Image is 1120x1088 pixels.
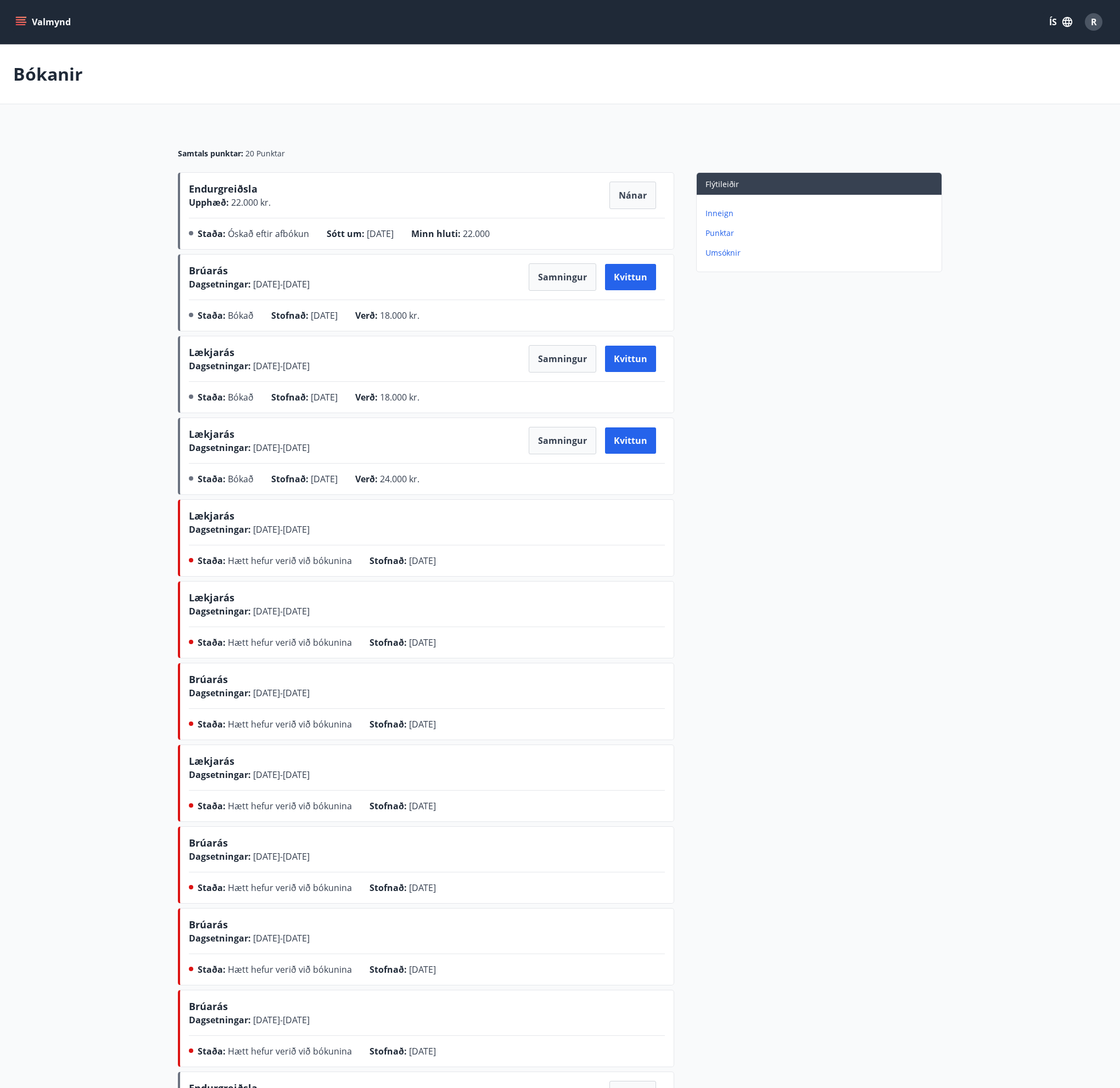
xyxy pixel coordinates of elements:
span: Lækjarás [189,427,234,441]
span: Stofnað : [369,718,407,730]
span: Lækjarás [189,754,234,768]
span: Hætt hefur verið við bókunina [228,636,352,649]
span: Stofnað : [369,882,407,894]
span: [DATE] - [DATE] [251,442,310,454]
span: Endurgreiðsla [189,182,257,200]
span: Hætt hefur verið við bókunina [228,1045,352,1057]
span: Brúarás [189,673,228,686]
span: 24.000 kr. [380,473,419,485]
span: Stofnað : [271,391,309,403]
span: Staða : [198,636,226,649]
button: Kvittun [605,427,656,454]
span: Bókað [228,391,254,403]
span: Staða : [198,882,226,894]
button: Samningur [529,345,596,373]
span: Bókað [228,309,254,322]
span: Brúarás [189,918,228,931]
span: 22.000 kr. [229,196,271,208]
span: [DATE] - [DATE] [251,932,310,944]
span: Lækjarás [189,346,234,359]
span: Dagsetningar : [189,360,251,372]
span: [DATE] [409,718,436,730]
span: Flýtileiðir [705,179,739,189]
span: [DATE] - [DATE] [251,605,310,617]
span: Samtals punktar : [178,148,243,159]
span: Staða : [198,800,226,812]
span: Staða : [198,391,226,403]
span: Stofnað : [369,1045,407,1057]
span: Dagsetningar : [189,605,251,617]
span: Brúarás [189,264,228,277]
span: Hætt hefur verið við bókunina [228,718,352,730]
span: Hætt hefur verið við bókunina [228,963,352,976]
span: Lækjarás [189,509,234,522]
span: Upphæð : [189,196,229,208]
span: Dagsetningar : [189,523,251,535]
span: Staða : [198,473,226,485]
span: [DATE] - [DATE] [251,687,310,699]
span: Hætt hefur verið við bókunina [228,882,352,894]
span: [DATE] - [DATE] [251,278,310,290]
span: Stofnað : [271,309,309,322]
span: [DATE] - [DATE] [251,360,310,372]
span: [DATE] [311,309,338,322]
span: [DATE] - [DATE] [251,850,310,862]
span: [DATE] [367,228,394,240]
button: menu [13,12,75,32]
span: Dagsetningar : [189,278,251,290]
span: Dagsetningar : [189,442,251,454]
span: Minn hluti : [411,228,461,240]
span: [DATE] - [DATE] [251,769,310,781]
span: Stofnað : [369,800,407,812]
span: Dagsetningar : [189,1014,251,1026]
button: R [1080,9,1107,35]
span: Óskað eftir afbókun [228,228,309,240]
span: Dagsetningar : [189,850,251,862]
span: Brúarás [189,836,228,849]
span: Staða : [198,309,226,322]
span: Verð : [355,473,378,485]
span: [DATE] - [DATE] [251,1014,310,1026]
span: Brúarás [189,1000,228,1013]
span: [DATE] [311,391,338,403]
span: Staða : [198,963,226,976]
span: [DATE] [409,555,436,567]
span: Staða : [198,718,226,730]
span: Stofnað : [369,963,407,976]
span: Staða : [198,555,226,567]
span: Staða : [198,1045,226,1057]
span: Bókað [228,473,254,485]
span: [DATE] [409,800,436,812]
span: R [1091,16,1097,28]
span: Hætt hefur verið við bókunina [228,800,352,812]
button: Kvittun [605,346,656,372]
span: 20 Punktar [245,148,285,159]
span: Verð : [355,391,378,403]
p: Bókanir [13,62,83,86]
span: [DATE] [311,473,338,485]
span: 18.000 kr. [380,391,419,403]
span: [DATE] - [DATE] [251,523,310,535]
span: Staða : [198,228,226,240]
span: Hætt hefur verið við bókunina [228,555,352,567]
span: Verð : [355,309,378,322]
span: Lækjarás [189,591,234,604]
span: [DATE] [409,963,436,976]
button: Samningur [529,427,596,454]
button: Kvittun [605,264,656,290]
span: [DATE] [409,636,436,649]
span: 18.000 kr. [380,309,419,322]
button: ÍS [1043,12,1078,32]
span: Stofnað : [271,473,309,485]
span: Stofnað : [369,555,407,567]
span: Sótt um : [327,228,365,240]
span: Dagsetningar : [189,687,251,699]
span: Dagsetningar : [189,769,251,781]
button: Nánar [609,182,656,209]
span: [DATE] [409,1045,436,1057]
p: Umsóknir [705,247,937,258]
span: 22.000 [463,228,490,240]
span: Stofnað : [369,636,407,649]
button: Samningur [529,263,596,291]
span: Dagsetningar : [189,932,251,944]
